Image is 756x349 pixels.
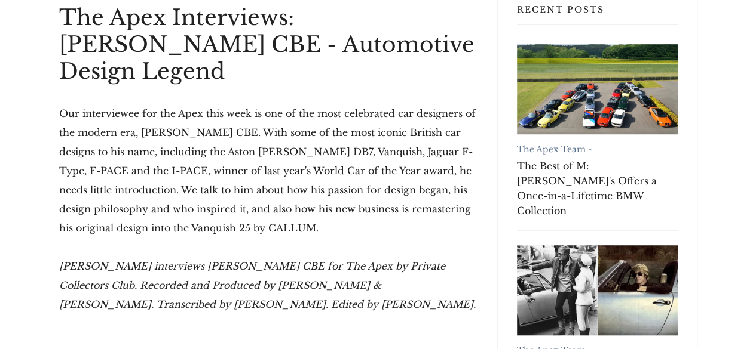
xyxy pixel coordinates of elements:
[517,159,678,218] a: The Best of M: [PERSON_NAME]'s Offers a Once-in-a-Lifetime BMW Collection
[517,4,678,25] h3: Recent Posts
[59,4,478,85] h1: The Apex Interviews: [PERSON_NAME] CBE - Automotive Design Legend
[517,144,592,155] a: The Apex Team -
[517,44,678,134] a: The Best of M: RM Sotheby's Offers a Once-in-a-Lifetime BMW Collection
[59,104,478,237] p: Our interviewee for the Apex this week is one of the most celebrated car designers of the modern ...
[59,260,476,310] em: [PERSON_NAME] interviews [PERSON_NAME] CBE for The Apex by Private Collectors Club. Recorded and ...
[517,245,678,335] a: Robert Redford's Affinity With Porsche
